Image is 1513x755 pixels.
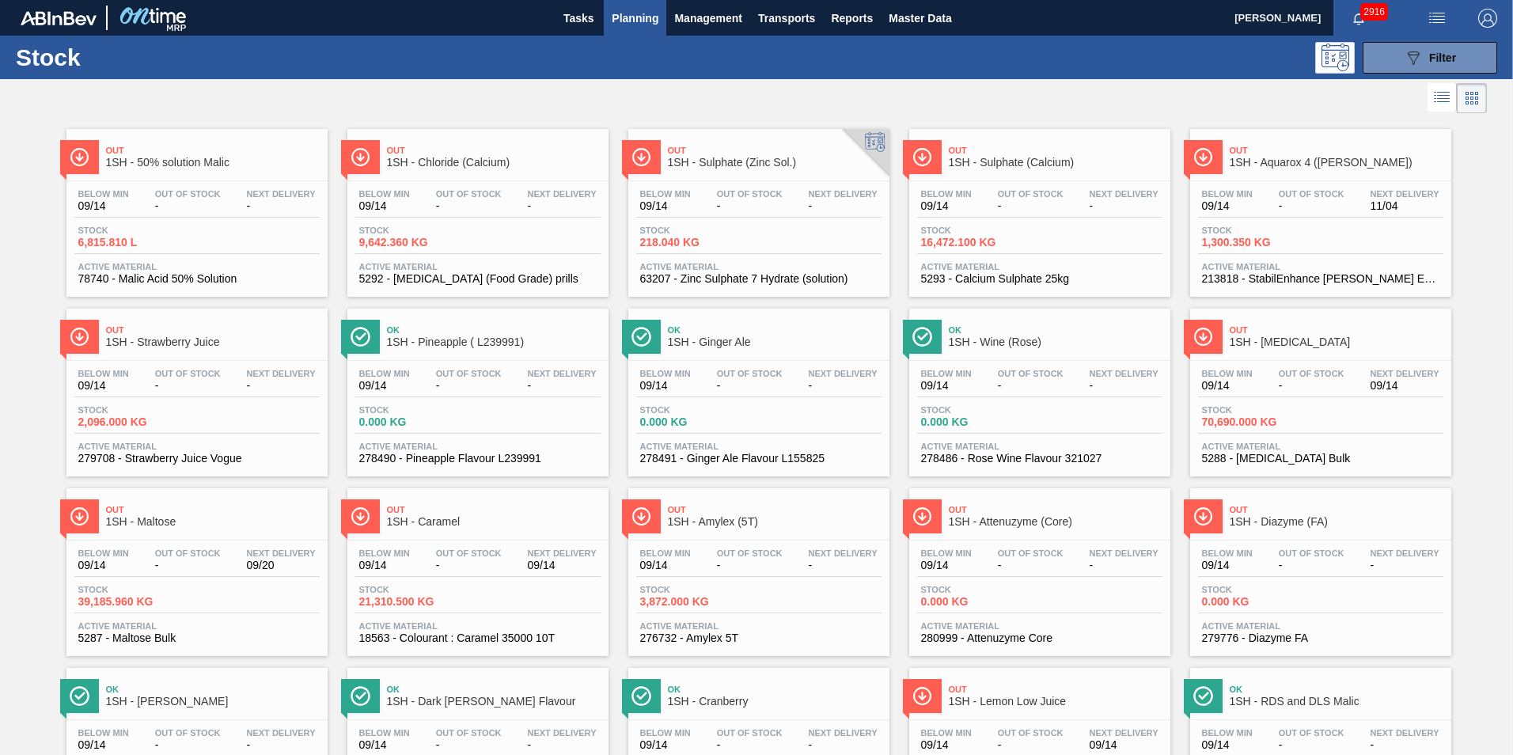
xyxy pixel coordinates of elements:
span: Next Delivery [1371,728,1439,738]
a: ÍconeOut1SH - Sulphate (Zinc Sol.)Below Min09/14Out Of Stock-Next Delivery-Stock218.040 KGActive ... [616,117,897,297]
span: Tasks [561,9,596,28]
span: 09/14 [528,560,597,571]
span: Next Delivery [528,728,597,738]
span: Out Of Stock [998,189,1064,199]
span: Stock [640,226,751,235]
span: 1SH - Lemon Low Juice [949,696,1162,708]
span: Next Delivery [1090,548,1158,558]
span: Out Of Stock [717,548,783,558]
span: 1SH - Rasberry [106,696,320,708]
img: Ícone [351,327,370,347]
span: 09/14 [78,380,129,392]
img: Ícone [351,686,370,706]
span: Out Of Stock [155,548,221,558]
span: Out Of Stock [1279,189,1344,199]
span: 1SH - Wine (Rose) [949,336,1162,348]
span: 1SH - Sulphate (Zinc Sol.) [668,157,882,169]
span: - [436,739,502,751]
span: Out Of Stock [717,728,783,738]
span: Master Data [889,9,951,28]
span: Next Delivery [247,728,316,738]
img: Ícone [631,506,651,526]
span: Below Min [78,548,129,558]
span: Active Material [78,621,316,631]
span: Out Of Stock [436,189,502,199]
span: 09/14 [640,380,691,392]
span: 1SH - Dark Berry Flavour [387,696,601,708]
span: 09/14 [640,200,691,212]
span: Active Material [640,442,878,451]
span: - [809,380,878,392]
span: Management [674,9,742,28]
span: Out Of Stock [998,728,1064,738]
span: 278486 - Rose Wine Flavour 321027 [921,453,1158,465]
span: Next Delivery [247,189,316,199]
img: Logout [1478,9,1497,28]
span: - [155,200,221,212]
span: Below Min [359,189,410,199]
span: - [1090,200,1158,212]
img: Ícone [631,147,651,167]
span: Stock [1202,405,1313,415]
img: Ícone [1193,686,1213,706]
img: Ícone [631,327,651,347]
span: 09/20 [247,560,316,571]
span: - [717,560,783,571]
span: Active Material [640,262,878,271]
span: Below Min [1202,548,1253,558]
span: 09/14 [359,560,410,571]
a: ÍconeOut1SH - Chloride (Calcium)Below Min09/14Out Of Stock-Next Delivery-Stock9,642.360 KGActive ... [336,117,616,297]
span: Active Material [1202,621,1439,631]
span: Filter [1429,51,1456,64]
span: 70,690.000 KG [1202,416,1313,428]
span: Next Delivery [247,369,316,378]
span: Next Delivery [1371,548,1439,558]
span: Out [106,505,320,514]
span: Stock [921,226,1032,235]
span: Out [106,325,320,335]
span: 5287 - Maltose Bulk [78,632,316,644]
a: ÍconeOut1SH - CaramelBelow Min09/14Out Of Stock-Next Delivery09/14Stock21,310.500 KGActive Materi... [336,476,616,656]
span: Active Material [359,442,597,451]
span: Next Delivery [809,369,878,378]
span: Out [949,505,1162,514]
span: Stock [640,405,751,415]
span: Reports [831,9,873,28]
span: 09/14 [1202,739,1253,751]
span: Active Material [921,621,1158,631]
span: Out Of Stock [155,189,221,199]
span: - [155,739,221,751]
span: Stock [359,226,470,235]
div: Programming: no user selected [1315,42,1355,74]
span: 5293 - Calcium Sulphate 25kg [921,273,1158,285]
span: Out [387,146,601,155]
span: 218.040 KG [640,237,751,249]
img: Ícone [912,327,932,347]
span: 1,300.350 KG [1202,237,1313,249]
span: 09/14 [1371,380,1439,392]
span: 2916 [1360,3,1388,21]
span: 1SH - Ginger Ale [668,336,882,348]
span: 1SH - 50% solution Malic [106,157,320,169]
span: 1SH - Aquarox 4 (Rosemary) [1230,157,1443,169]
span: Below Min [1202,728,1253,738]
span: - [717,739,783,751]
span: Out Of Stock [436,548,502,558]
span: Out [668,505,882,514]
span: Next Delivery [528,189,597,199]
span: 1SH - Pineapple ( L239991) [387,336,601,348]
span: Active Material [921,442,1158,451]
span: Next Delivery [528,548,597,558]
span: - [247,739,316,751]
span: Below Min [921,728,972,738]
a: ÍconeOk1SH - Wine (Rose)Below Min09/14Out Of Stock-Next Delivery-Stock0.000 KGActive Material2784... [897,297,1178,476]
span: 5288 - Dextrose Bulk [1202,453,1439,465]
span: Below Min [78,189,129,199]
span: Next Delivery [809,728,878,738]
span: Active Material [1202,442,1439,451]
a: ÍconeOk1SH - Ginger AleBelow Min09/14Out Of Stock-Next Delivery-Stock0.000 KGActive Material27849... [616,297,897,476]
span: 1SH - Cranberry [668,696,882,708]
span: 278491 - Ginger Ale Flavour L155825 [640,453,878,465]
span: Active Material [78,442,316,451]
span: Out [949,685,1162,694]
